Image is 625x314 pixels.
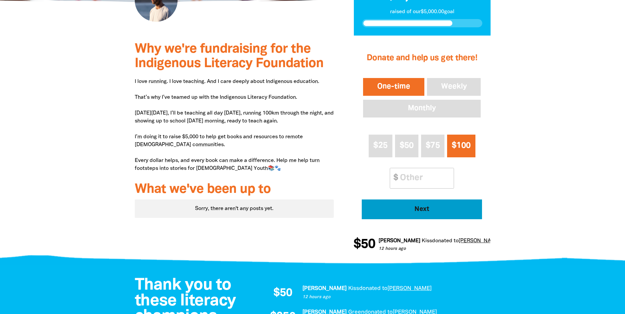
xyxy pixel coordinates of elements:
[362,8,482,16] p: raised of our $5,000.00 goal
[135,199,334,218] div: Paginated content
[332,238,354,251] span: $50
[362,45,482,71] h2: Donate and help us get there!
[411,239,437,243] span: donated to
[362,77,426,97] button: One-time
[371,206,473,213] span: Next
[373,142,387,149] span: $25
[135,78,334,172] p: I love running. I love teaching. And I care deeply about Indigenous education. That’s why I’ve te...
[357,239,399,243] em: [PERSON_NAME]
[421,135,444,157] button: $75
[395,135,418,157] button: $50
[302,294,484,301] p: 12 hours ago
[135,199,334,218] div: Sorry, there aren't any posts yet.
[357,246,479,252] p: 12 hours ago
[387,286,432,291] a: [PERSON_NAME]
[390,168,398,188] span: $
[395,168,454,188] input: Other
[437,239,479,243] a: [PERSON_NAME]
[273,288,292,299] span: $50
[447,135,475,157] button: $100
[400,239,411,243] em: Kiss
[135,182,334,197] h3: What we've been up to
[484,238,513,251] span: $250
[362,199,482,219] button: Pay with Credit Card
[426,142,440,149] span: $75
[426,77,482,97] button: Weekly
[369,135,392,157] button: $25
[400,142,414,149] span: $50
[135,43,324,70] span: Why we're fundraising for the Indigenous Literacy Foundation
[452,142,470,149] span: $100
[354,234,490,255] div: Donation stream
[359,286,387,291] span: donated to
[302,286,347,291] em: [PERSON_NAME]
[348,286,359,291] em: Kiss
[362,98,482,119] button: Monthly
